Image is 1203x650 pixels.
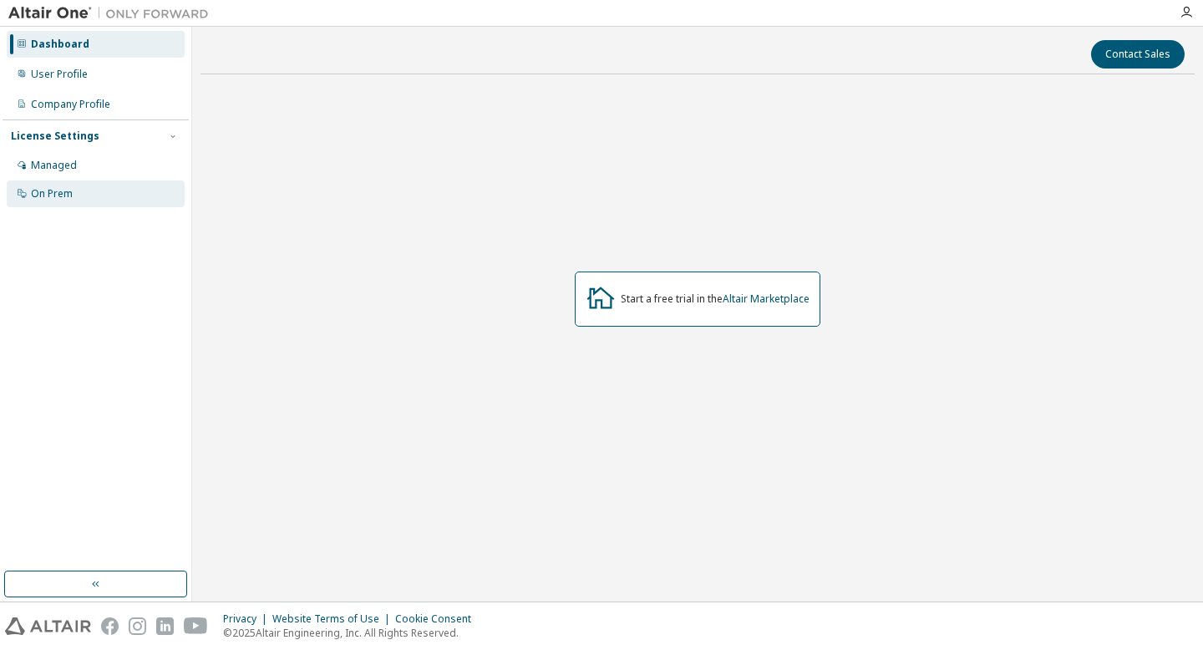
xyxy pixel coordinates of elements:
[8,5,217,22] img: Altair One
[156,617,174,635] img: linkedin.svg
[395,612,481,626] div: Cookie Consent
[184,617,208,635] img: youtube.svg
[723,292,810,306] a: Altair Marketplace
[223,612,272,626] div: Privacy
[223,626,481,640] p: © 2025 Altair Engineering, Inc. All Rights Reserved.
[5,617,91,635] img: altair_logo.svg
[31,68,88,81] div: User Profile
[11,129,99,143] div: License Settings
[31,98,110,111] div: Company Profile
[31,187,73,201] div: On Prem
[1091,40,1185,69] button: Contact Sales
[101,617,119,635] img: facebook.svg
[31,159,77,172] div: Managed
[621,292,810,306] div: Start a free trial in the
[129,617,146,635] img: instagram.svg
[272,612,395,626] div: Website Terms of Use
[31,38,89,51] div: Dashboard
